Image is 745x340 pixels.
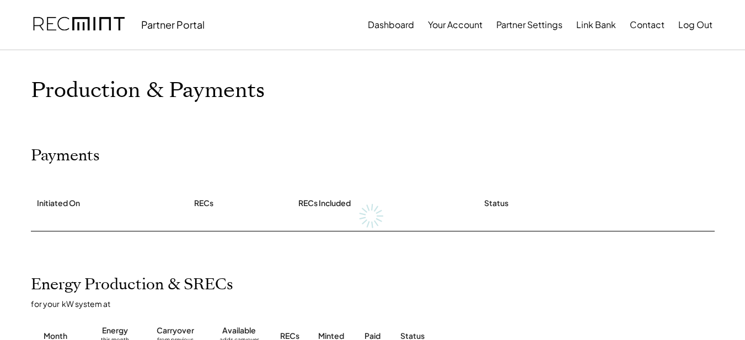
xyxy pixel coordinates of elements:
div: Available [222,325,256,336]
img: recmint-logotype%403x.png [33,6,125,44]
h2: Energy Production & SRECs [31,276,233,294]
div: Partner Portal [141,18,205,31]
div: RECs [194,198,213,209]
div: Energy [102,325,128,336]
div: Carryover [157,325,194,336]
button: Link Bank [576,14,616,36]
div: for your kW system at [31,299,726,309]
h2: Payments [31,147,100,165]
div: Status [484,198,508,209]
h1: Production & Payments [31,78,715,104]
button: Log Out [678,14,712,36]
button: Partner Settings [496,14,562,36]
button: Dashboard [368,14,414,36]
div: RECs Included [298,198,351,209]
button: Contact [630,14,664,36]
button: Your Account [428,14,483,36]
div: Initiated On [37,198,80,209]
